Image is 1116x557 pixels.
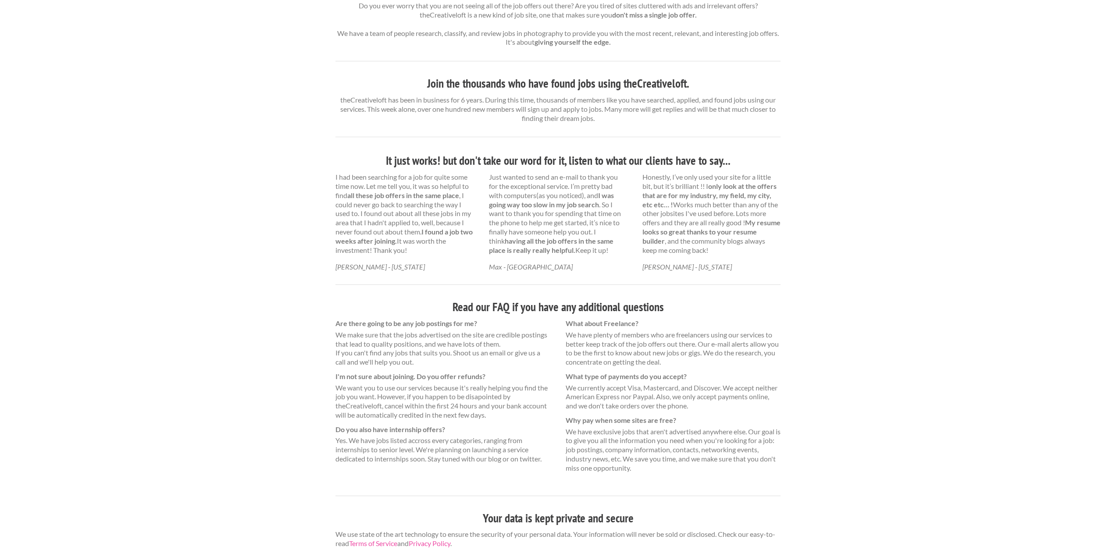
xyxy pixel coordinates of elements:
[335,227,473,245] strong: I found a job two weeks after joining.
[642,173,781,255] p: Honestly, I’ve only used your site for a little bit, but it’s brilliant !! I Works much better th...
[409,539,450,547] a: Privacy Policy
[335,299,781,316] h3: Read our FAQ if you have any additional questions
[335,330,550,367] dd: We make sure that the jobs advertised on the site are credible postings that lead to quality posi...
[335,383,550,420] dd: We want you to use our services because it's really helping you find the job you want. However, i...
[566,319,781,328] dt: What about Freelance?
[642,182,777,209] strong: only look at the offers that are for my industry, my field, my city, etc etc… !
[349,539,397,547] a: Terms of Service
[335,510,781,527] h3: Your data is kept private and secure
[566,372,781,381] dt: What type of payments do you accept?
[335,436,550,463] dd: Yes. We have jobs listed accross every categories, ranging from internships to senior level. We'r...
[335,173,474,255] p: I had been searching for a job for quite some time now. Let me tell you, it was so helpful to fin...
[642,263,732,271] cite: [PERSON_NAME] - [US_STATE]
[489,237,613,254] strong: having all the job offers in the same place is really really helpful.
[335,319,550,328] dt: Are there going to be any job postings for me?
[489,263,573,271] cite: Max - [GEOGRAPHIC_DATA]
[347,191,459,199] strong: all these job offers in the same place
[535,38,611,46] strong: giving yourself the edge.
[566,330,781,367] dd: We have plenty of members who are freelancers using our services to better keep track of the job ...
[335,153,781,169] h3: It just works! but don't take our word for it, listen to what our clients have to say...
[335,96,781,123] p: theCreativeloft has been in business for 6 years. During this time, thousands of members like you...
[335,372,550,381] dt: I'm not sure about joining. Do you offer refunds?
[335,1,781,47] p: Do you ever worry that you are not seeing all of the job offers out there? Are you tired of sites...
[335,263,425,271] cite: [PERSON_NAME] - [US_STATE]
[335,75,781,92] h3: Join the thousands who have found jobs using theCreativeloft.
[335,530,781,548] p: We use state of the art technology to ensure the security of your personal data. Your information...
[612,11,697,19] strong: don't miss a single job offer.
[566,427,781,473] dd: We have exclusive jobs that aren't advertised anywhere else. Our goal is to give you all the info...
[642,218,781,245] strong: My resume looks so great thanks to your resume builder
[335,425,550,434] dt: Do you also have internship offers?
[566,383,781,411] dd: We currently accept Visa, Mastercard, and Discover. We accept neither American Express nor Paypal...
[489,173,627,255] p: Just wanted to send an e-mail to thank you for the exceptional service. I’m pretty bad with compu...
[489,191,614,209] strong: I was going way too slow in my job search
[566,416,781,425] dt: Why pay when some sites are free?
